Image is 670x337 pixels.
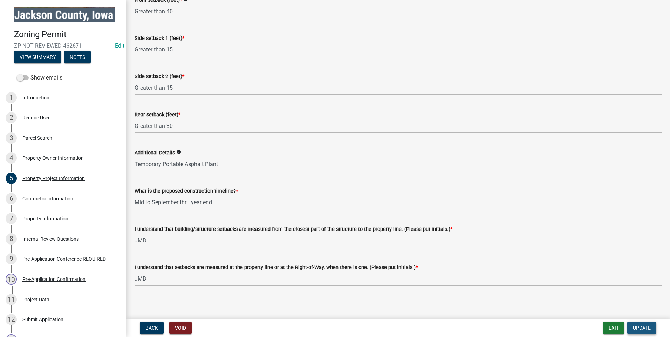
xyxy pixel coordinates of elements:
[135,227,452,232] label: I understand that building/structure setbacks are measured from the closest part of the structure...
[176,150,181,154] i: info
[135,36,184,41] label: Side setback 1 (feet)
[6,173,17,184] div: 5
[135,189,238,194] label: What is the proposed construction timeline?
[627,322,656,334] button: Update
[6,314,17,325] div: 12
[603,322,624,334] button: Exit
[140,322,164,334] button: Back
[22,196,73,201] div: Contractor Information
[17,74,62,82] label: Show emails
[115,42,124,49] wm-modal-confirm: Edit Application Number
[6,132,17,144] div: 3
[6,152,17,164] div: 4
[14,51,61,63] button: View Summary
[22,136,52,140] div: Parcel Search
[22,115,50,120] div: Require User
[135,265,418,270] label: I understand that setbacks are measured at the property line or at the Right-of-Way, when there i...
[6,274,17,285] div: 10
[135,112,180,117] label: Rear setback (feet)
[22,256,106,261] div: Pre-Application Conference REQUIRED
[6,253,17,264] div: 9
[22,156,84,160] div: Property Owner Information
[145,325,158,331] span: Back
[135,74,184,79] label: Side setback 2 (feet)
[22,236,79,241] div: Internal Review Questions
[64,51,91,63] button: Notes
[22,277,86,282] div: Pre-Application Confirmation
[64,55,91,60] wm-modal-confirm: Notes
[6,233,17,245] div: 8
[6,294,17,305] div: 11
[14,55,61,60] wm-modal-confirm: Summary
[6,213,17,224] div: 7
[14,7,115,22] img: Jackson County, Iowa
[14,42,112,49] span: ZP-NOT REVIEWED-462671
[14,29,121,40] h4: Zoning Permit
[6,112,17,123] div: 2
[115,42,124,49] a: Edit
[6,193,17,204] div: 6
[22,95,49,100] div: Introduction
[22,317,63,322] div: Submit Application
[22,216,68,221] div: Property Information
[22,297,49,302] div: Project Data
[169,322,192,334] button: Void
[6,92,17,103] div: 1
[633,325,651,331] span: Update
[135,151,175,156] label: Additional Details
[22,176,85,181] div: Property Project Information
